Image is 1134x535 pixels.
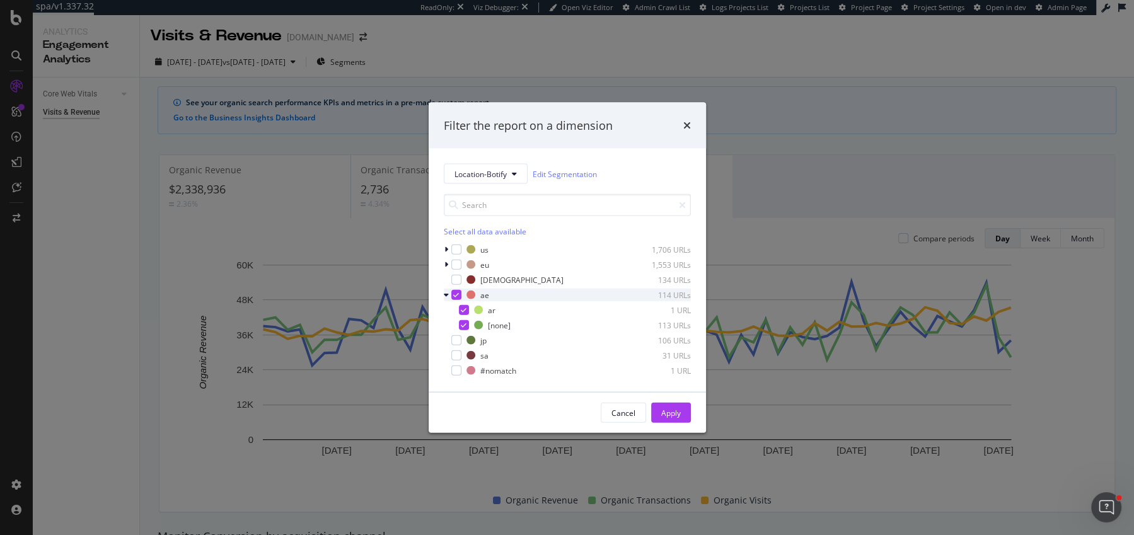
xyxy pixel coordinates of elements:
[629,304,691,315] div: 1 URL
[480,259,489,270] div: eu
[480,289,489,300] div: ae
[488,304,495,315] div: ar
[444,117,613,134] div: Filter the report on a dimension
[480,335,487,345] div: jp
[629,319,691,330] div: 113 URLs
[444,226,691,237] div: Select all data available
[629,274,691,285] div: 134 URLs
[629,350,691,360] div: 31 URLs
[661,407,681,418] div: Apply
[651,403,691,423] button: Apply
[629,335,691,345] div: 106 URLs
[629,289,691,300] div: 114 URLs
[480,244,489,255] div: us
[429,102,706,433] div: modal
[629,244,691,255] div: 1,706 URLs
[444,194,691,216] input: Search
[629,259,691,270] div: 1,553 URLs
[683,117,691,134] div: times
[480,350,489,360] div: sa
[1091,492,1121,522] iframe: Intercom live chat
[533,167,597,180] a: Edit Segmentation
[611,407,635,418] div: Cancel
[629,365,691,376] div: 1 URL
[454,168,507,179] span: Location-Botify
[480,365,516,376] div: #nomatch
[488,319,511,330] div: [none]
[444,164,528,184] button: Location-Botify
[480,274,564,285] div: [DEMOGRAPHIC_DATA]
[601,403,646,423] button: Cancel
